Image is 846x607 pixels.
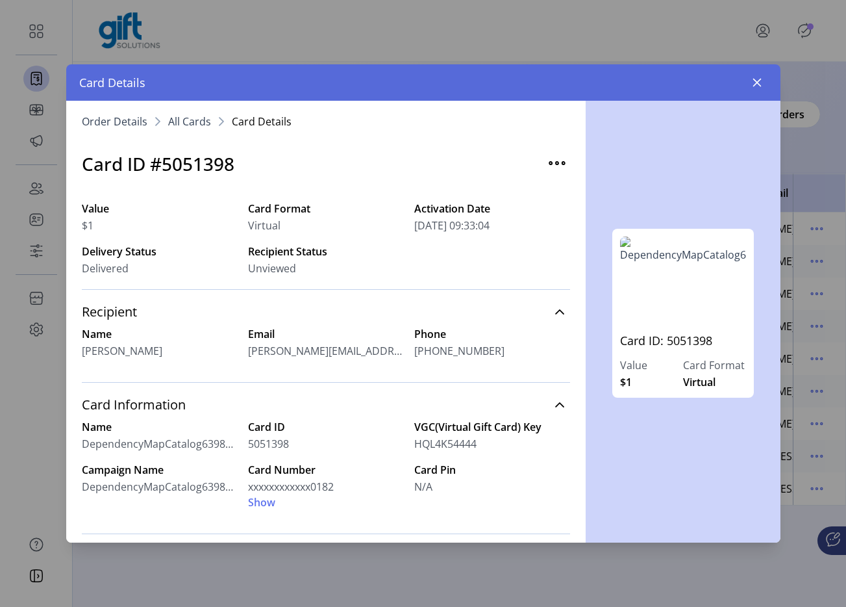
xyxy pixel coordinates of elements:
[248,326,404,342] label: Email
[82,244,238,259] label: Delivery Status
[232,116,292,127] span: Card Details
[414,419,570,435] label: VGC(Virtual Gift Card) Key
[414,201,570,216] label: Activation Date
[82,398,186,411] span: Card Information
[82,391,570,419] a: Card Information
[82,305,137,318] span: Recipient
[79,74,145,92] span: Card Details
[414,343,504,359] span: [PHONE_NUMBER]
[620,237,746,324] img: DependencyMapCatalog6398256
[82,419,570,526] div: Card Information
[248,261,296,276] span: Unviewed
[620,332,746,357] a: Card ID: 5051398
[248,462,404,478] label: Card Number
[82,150,234,177] h3: Card ID #5051398
[82,326,238,342] label: Name
[547,153,567,174] img: menu-additional-horizontal.svg
[683,357,746,373] label: Card Format
[248,479,334,495] span: xxxxxxxxxxxx0182
[82,326,570,374] div: Recipient
[248,495,275,510] button: Show
[414,462,570,478] label: Card Pin
[620,374,632,390] span: $1
[82,116,147,127] a: Order Details
[248,244,404,259] label: Recipient Status
[168,116,211,127] a: All Cards
[248,201,404,216] label: Card Format
[414,479,432,495] span: N/A
[620,357,683,373] label: Value
[82,343,162,359] span: [PERSON_NAME]
[82,436,238,452] span: DependencyMapCatalog6398256
[82,218,93,233] span: $1
[82,462,238,478] label: Campaign Name
[248,419,404,435] label: Card ID
[248,343,404,359] span: [PERSON_NAME][EMAIL_ADDRESS][DOMAIN_NAME]
[82,201,238,216] label: Value
[414,326,570,342] label: Phone
[414,436,477,452] span: HQL4K54444
[414,218,490,233] span: [DATE] 09:33:04
[82,298,570,326] a: Recipient
[82,261,129,276] span: Delivered
[248,218,280,233] span: Virtual
[82,419,238,435] label: Name
[82,479,238,495] span: DependencyMapCatalog6398256
[683,374,715,390] span: Virtual
[248,436,289,452] span: 5051398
